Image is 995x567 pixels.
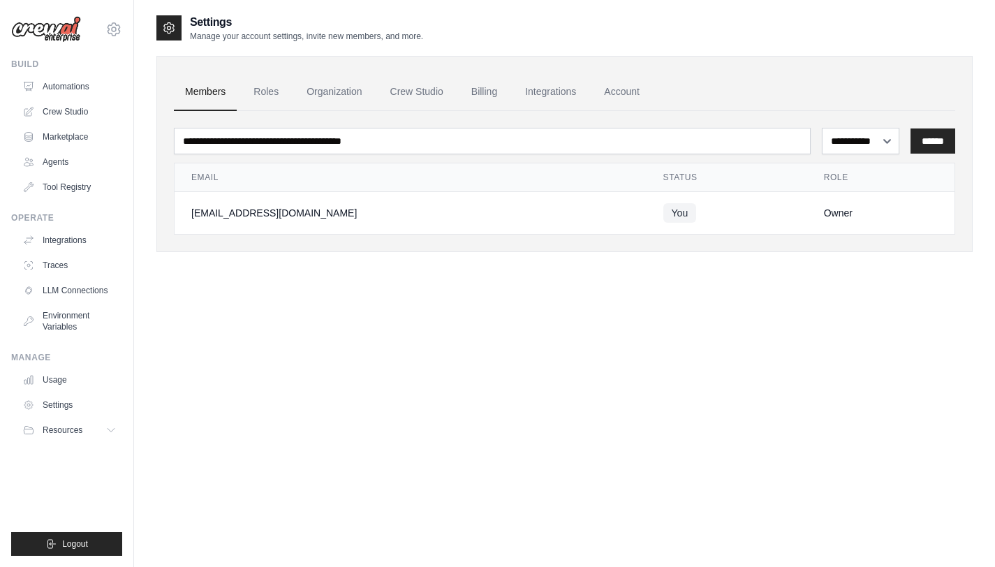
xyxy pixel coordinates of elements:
a: Traces [17,254,122,277]
a: Usage [17,369,122,391]
th: Email [175,163,647,192]
th: Status [647,163,807,192]
span: Resources [43,425,82,436]
a: Integrations [514,73,587,111]
a: Settings [17,394,122,416]
h2: Settings [190,14,423,31]
a: Tool Registry [17,176,122,198]
a: Crew Studio [379,73,455,111]
a: Environment Variables [17,304,122,338]
div: Owner [824,206,938,220]
a: Marketplace [17,126,122,148]
a: Crew Studio [17,101,122,123]
a: Agents [17,151,122,173]
div: [EMAIL_ADDRESS][DOMAIN_NAME] [191,206,630,220]
a: Automations [17,75,122,98]
p: Manage your account settings, invite new members, and more. [190,31,423,42]
div: Build [11,59,122,70]
div: Operate [11,212,122,223]
img: Logo [11,16,81,43]
a: LLM Connections [17,279,122,302]
a: Organization [295,73,373,111]
button: Resources [17,419,122,441]
a: Account [593,73,651,111]
span: You [663,203,697,223]
a: Billing [460,73,508,111]
a: Members [174,73,237,111]
a: Roles [242,73,290,111]
a: Integrations [17,229,122,251]
span: Logout [62,538,88,550]
th: Role [807,163,955,192]
button: Logout [11,532,122,556]
div: Manage [11,352,122,363]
